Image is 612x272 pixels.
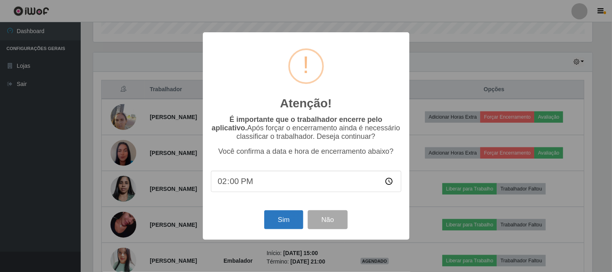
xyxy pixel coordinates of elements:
b: É importante que o trabalhador encerre pelo aplicativo. [212,115,382,132]
p: Após forçar o encerramento ainda é necessário classificar o trabalhador. Deseja continuar? [211,115,401,141]
button: Sim [264,210,303,229]
h2: Atenção! [280,96,332,111]
p: Você confirma a data e hora de encerramento abaixo? [211,147,401,156]
button: Não [308,210,348,229]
